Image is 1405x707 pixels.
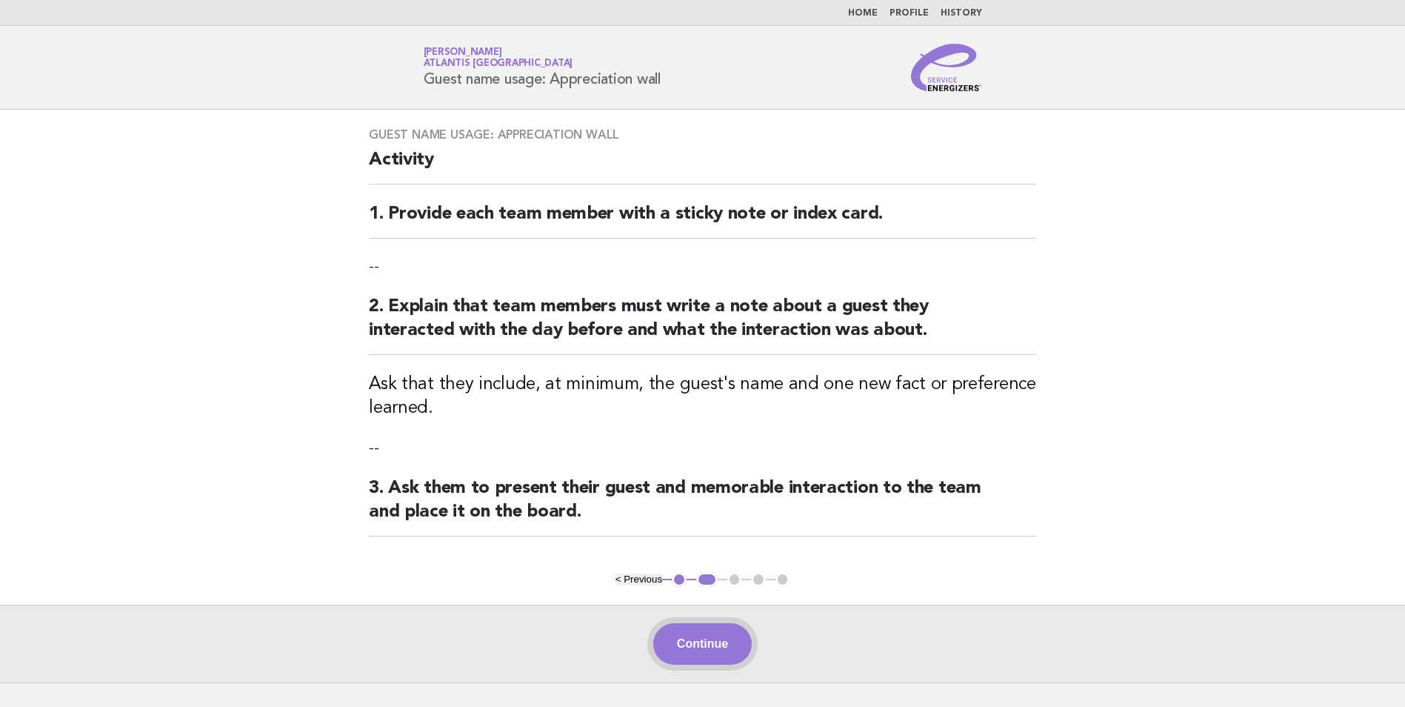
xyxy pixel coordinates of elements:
[424,47,573,68] a: [PERSON_NAME]Atlantis [GEOGRAPHIC_DATA]
[369,477,1036,537] h2: 3. Ask them to present their guest and memorable interaction to the team and place it on the board.
[369,295,1036,355] h2: 2. Explain that team members must write a note about a guest they interacted with the day before ...
[653,623,752,665] button: Continue
[424,59,573,69] span: Atlantis [GEOGRAPHIC_DATA]
[696,572,718,587] button: 2
[424,48,661,87] h1: Guest name usage: Appreciation wall
[911,44,982,91] img: Service Energizers
[369,438,1036,459] p: --
[369,148,1036,185] h2: Activity
[941,9,982,18] a: History
[369,127,1036,142] h3: Guest name usage: Appreciation wall
[848,9,878,18] a: Home
[615,574,662,585] button: < Previous
[369,373,1036,420] h3: Ask that they include, at minimum, the guest's name and one new fact or preference learned.
[369,256,1036,277] p: --
[672,572,687,587] button: 1
[369,202,1036,239] h2: 1. Provide each team member with a sticky note or index card.
[890,9,929,18] a: Profile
